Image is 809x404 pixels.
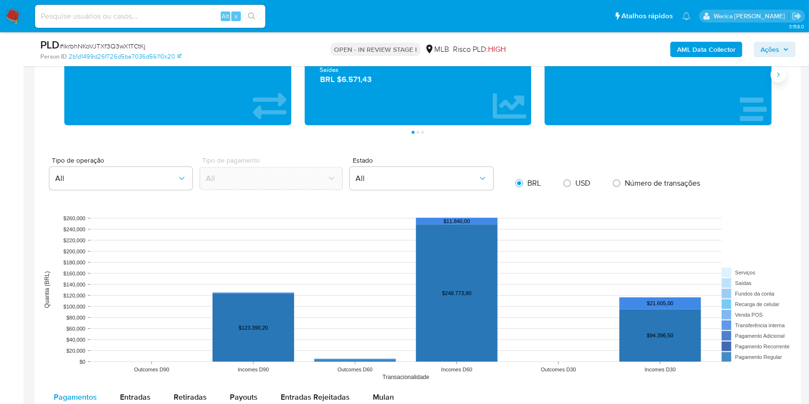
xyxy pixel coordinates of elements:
[792,11,802,21] a: Sair
[754,42,796,57] button: Ações
[714,12,788,21] p: werica.jgaldencio@mercadolivre.com
[682,12,690,20] a: Notificações
[789,23,804,30] span: 3.158.0
[222,12,229,21] span: Alt
[330,43,421,56] p: OPEN - IN REVIEW STAGE I
[670,42,742,57] button: AML Data Collector
[35,10,265,23] input: Pesquise usuários ou casos...
[453,44,506,55] span: Risco PLD:
[761,42,779,57] span: Ações
[425,44,449,55] div: MLB
[488,44,506,55] span: HIGH
[677,42,736,57] b: AML Data Collector
[40,37,59,52] b: PLD
[59,41,145,51] span: # IkrbhNKoVJTXf3Q3wX1TCtKj
[621,11,673,21] span: Atalhos rápidos
[242,10,262,23] button: search-icon
[69,52,181,61] a: 2b1d1499d26f726d5ba7036d56110c20
[235,12,238,21] span: s
[40,52,67,61] b: Person ID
